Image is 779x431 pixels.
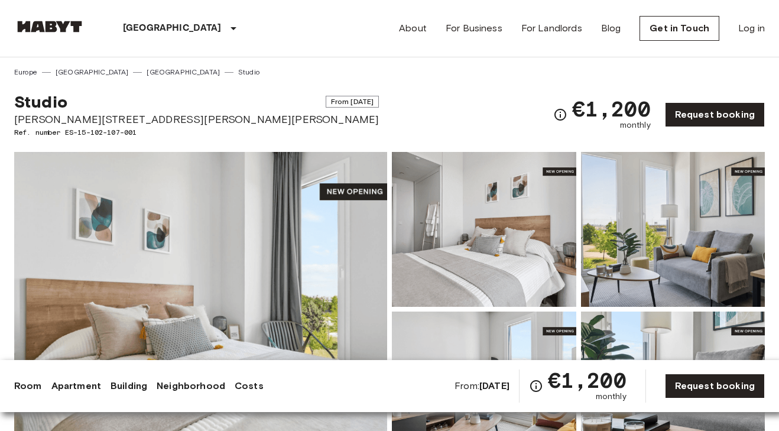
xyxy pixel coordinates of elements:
[548,370,627,391] span: €1,200
[14,127,379,138] span: Ref. number ES-15-102-107-001
[521,21,582,35] a: For Landlords
[665,374,765,398] a: Request booking
[14,21,85,33] img: Habyt
[14,92,67,112] span: Studio
[14,112,379,127] span: [PERSON_NAME][STREET_ADDRESS][PERSON_NAME][PERSON_NAME]
[238,67,259,77] a: Studio
[620,119,651,131] span: monthly
[123,21,222,35] p: [GEOGRAPHIC_DATA]
[51,379,101,393] a: Apartment
[581,152,765,307] img: Picture of unit ES-15-102-107-001
[640,16,719,41] a: Get in Touch
[601,21,621,35] a: Blog
[14,67,37,77] a: Europe
[455,380,509,393] span: From:
[738,21,765,35] a: Log in
[56,67,129,77] a: [GEOGRAPHIC_DATA]
[235,379,264,393] a: Costs
[326,96,379,108] span: From [DATE]
[665,102,765,127] a: Request booking
[157,379,225,393] a: Neighborhood
[553,108,567,122] svg: Check cost overview for full price breakdown. Please note that discounts apply to new joiners onl...
[392,152,576,307] img: Picture of unit ES-15-102-107-001
[14,379,42,393] a: Room
[596,391,627,403] span: monthly
[572,98,651,119] span: €1,200
[147,67,220,77] a: [GEOGRAPHIC_DATA]
[111,379,147,393] a: Building
[399,21,427,35] a: About
[446,21,502,35] a: For Business
[529,379,543,393] svg: Check cost overview for full price breakdown. Please note that discounts apply to new joiners onl...
[479,380,509,391] b: [DATE]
